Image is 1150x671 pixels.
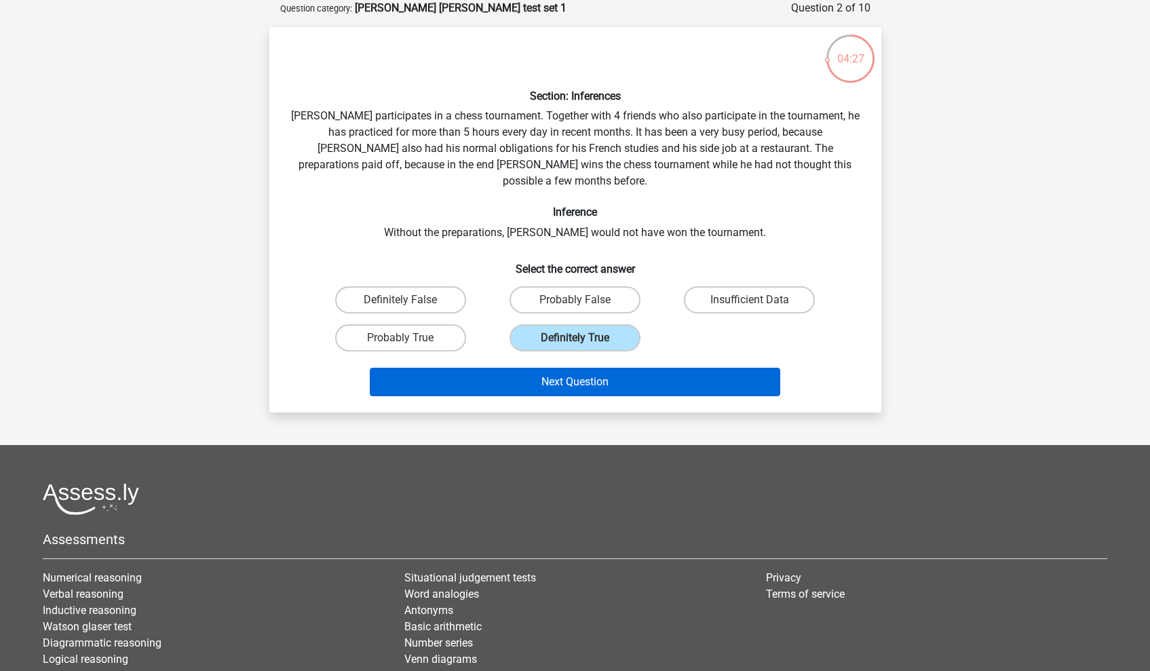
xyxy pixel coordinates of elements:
[404,636,473,649] a: Number series
[684,286,815,313] label: Insufficient Data
[43,588,123,600] a: Verbal reasoning
[291,252,860,275] h6: Select the correct answer
[766,571,801,584] a: Privacy
[404,604,453,617] a: Antonyms
[404,620,482,633] a: Basic arithmetic
[43,636,161,649] a: Diagrammatic reasoning
[43,571,142,584] a: Numerical reasoning
[370,368,780,396] button: Next Question
[825,33,876,67] div: 04:27
[404,588,479,600] a: Word analogies
[43,483,139,515] img: Assessly logo
[43,653,128,666] a: Logical reasoning
[335,286,466,313] label: Definitely False
[291,206,860,218] h6: Inference
[355,1,567,14] strong: [PERSON_NAME] [PERSON_NAME] test set 1
[43,604,136,617] a: Inductive reasoning
[291,90,860,102] h6: Section: Inferences
[43,531,1107,548] h5: Assessments
[404,653,477,666] a: Venn diagrams
[43,620,132,633] a: Watson glaser test
[280,3,352,14] small: Question category:
[510,286,640,313] label: Probably False
[766,588,845,600] a: Terms of service
[404,571,536,584] a: Situational judgement tests
[275,38,876,402] div: [PERSON_NAME] participates in a chess tournament. Together with 4 friends who also participate in...
[335,324,466,351] label: Probably True
[510,324,640,351] label: Definitely True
